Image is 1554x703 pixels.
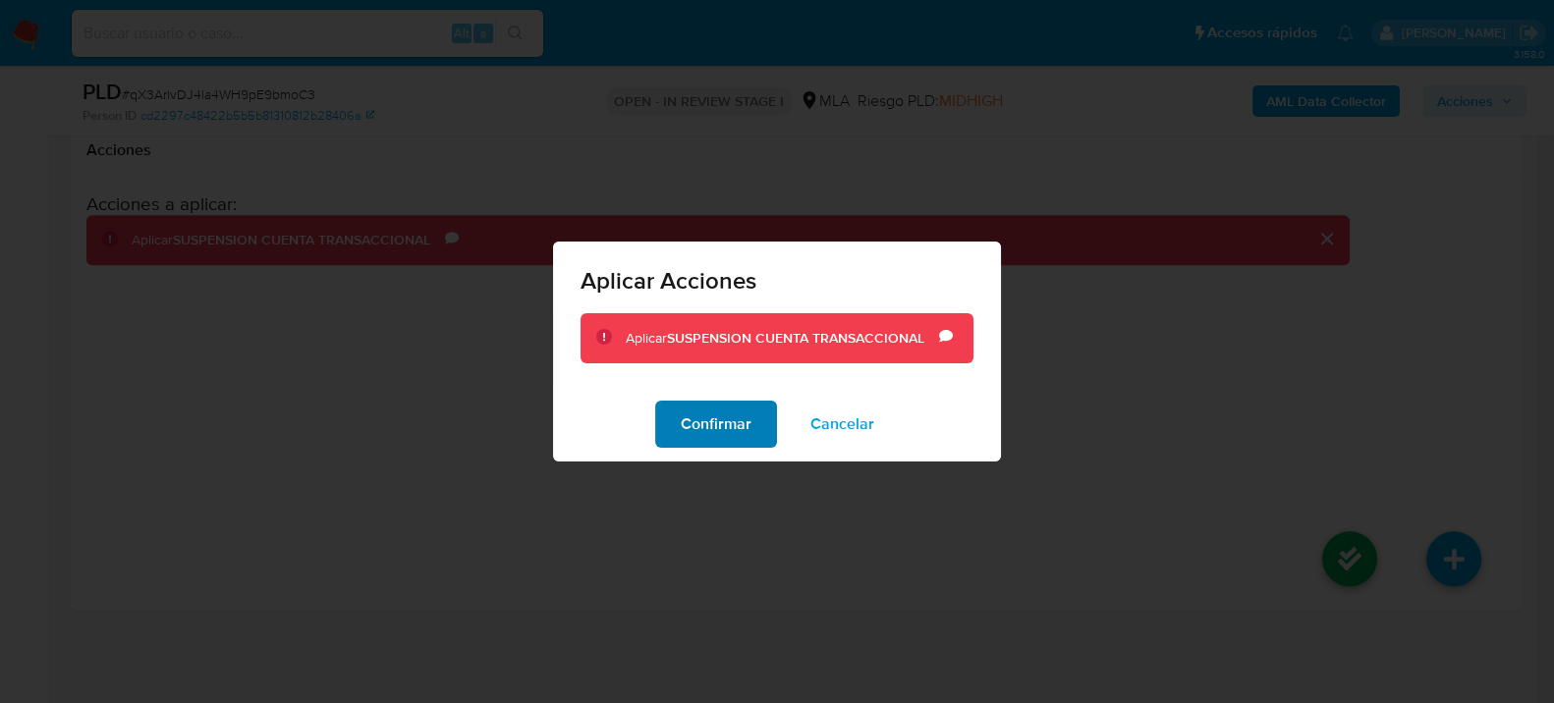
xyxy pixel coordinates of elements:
span: Cancelar [810,403,874,446]
span: Aplicar Acciones [581,269,973,293]
b: SUSPENSION CUENTA TRANSACCIONAL [667,328,924,348]
button: Confirmar [655,401,777,448]
div: Aplicar [626,329,939,349]
button: Cancelar [785,401,900,448]
span: Confirmar [681,403,751,446]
